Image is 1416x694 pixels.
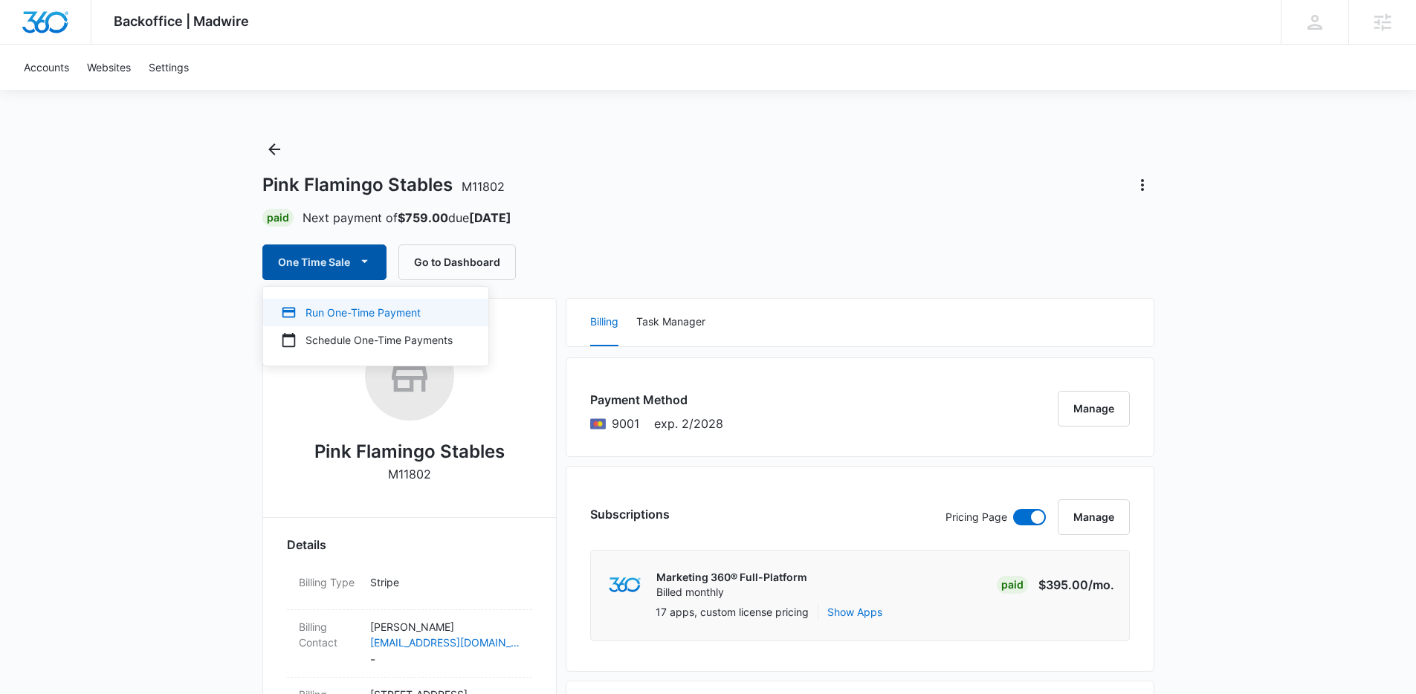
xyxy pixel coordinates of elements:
img: marketing360Logo [609,577,641,593]
p: M11802 [388,465,431,483]
dt: Billing Contact [299,619,358,650]
button: Actions [1131,173,1154,197]
button: Task Manager [636,299,705,346]
button: Back [262,137,286,161]
button: Go to Dashboard [398,244,516,280]
p: $395.00 [1038,576,1114,594]
span: /mo. [1088,577,1114,592]
p: Next payment of due [303,209,511,227]
span: Mastercard ending with [612,415,639,432]
button: Manage [1058,391,1130,427]
button: Show Apps [827,604,882,620]
button: Schedule One-Time Payments [263,326,488,354]
div: Paid [997,576,1028,594]
strong: $759.00 [398,210,448,225]
button: Billing [590,299,618,346]
span: exp. 2/2028 [654,415,723,432]
span: Backoffice | Madwire [114,13,249,29]
dt: Billing Type [299,574,358,590]
div: Billing Contact[PERSON_NAME][EMAIL_ADDRESS][DOMAIN_NAME]- [287,610,532,678]
div: Domain: [DOMAIN_NAME] [39,39,164,51]
a: Websites [78,45,140,90]
span: Details [287,536,326,554]
div: Run One-Time Payment [281,305,453,320]
button: One Time Sale [262,244,387,280]
div: Paid [262,209,294,227]
div: Billing TypeStripe [287,565,532,610]
img: tab_keywords_by_traffic_grey.svg [148,86,160,98]
p: [PERSON_NAME] [370,619,520,635]
h3: Payment Method [590,391,723,409]
h1: Pink Flamingo Stables [262,174,505,196]
p: Pricing Page [945,509,1007,525]
p: 17 apps, custom license pricing [656,604,809,620]
p: Marketing 360® Full-Platform [656,570,807,585]
span: M11802 [462,179,505,194]
p: Billed monthly [656,585,807,600]
h2: Pink Flamingo Stables [314,438,505,465]
strong: [DATE] [469,210,511,225]
div: Schedule One-Time Payments [281,332,453,348]
div: v 4.0.25 [42,24,73,36]
button: Run One-Time Payment [263,299,488,326]
dd: - [370,619,520,668]
h3: Subscriptions [590,505,670,523]
a: [EMAIL_ADDRESS][DOMAIN_NAME] [370,635,520,650]
div: Domain Overview [56,88,133,97]
a: Settings [140,45,198,90]
button: Manage [1058,499,1130,535]
a: Accounts [15,45,78,90]
div: Keywords by Traffic [164,88,250,97]
p: Stripe [370,574,520,590]
img: logo_orange.svg [24,24,36,36]
img: website_grey.svg [24,39,36,51]
img: tab_domain_overview_orange.svg [40,86,52,98]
